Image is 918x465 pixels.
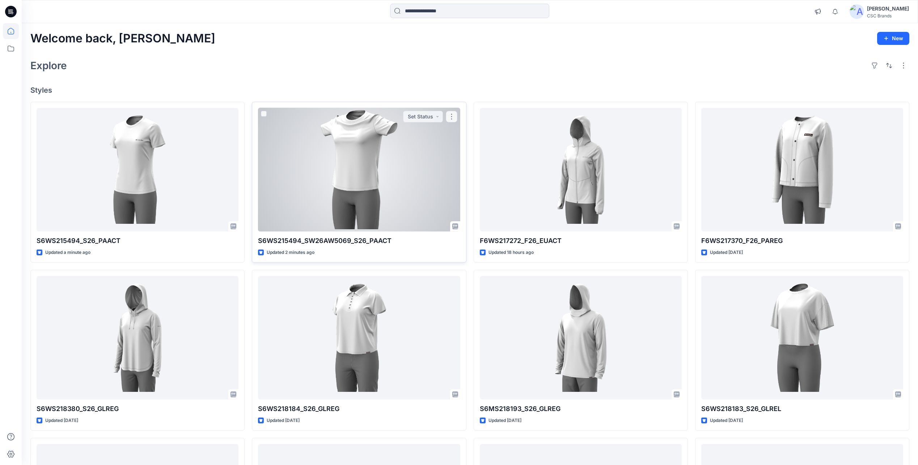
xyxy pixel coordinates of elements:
p: S6WS215494_SW26AW5069_S26_PAACT [258,236,460,246]
h4: Styles [30,86,909,95]
p: Updated 2 minutes ago [267,249,314,256]
img: avatar [850,4,864,19]
p: Updated 18 hours ago [488,249,534,256]
a: S6WS218380_S26_GLREG [37,276,238,399]
p: Updated [DATE] [710,417,743,424]
p: F6WS217370_F26_PAREG [701,236,903,246]
a: S6WS215494_SW26AW5069_S26_PAACT [258,108,460,231]
button: New [877,32,909,45]
h2: Explore [30,60,67,71]
a: F6WS217370_F26_PAREG [701,108,903,231]
p: S6MS218193_S26_GLREG [480,404,682,414]
p: Updated [DATE] [710,249,743,256]
p: S6WS218183_S26_GLREL [701,404,903,414]
a: S6WS215494_S26_PAACT [37,108,238,231]
a: S6WS218184_S26_GLREG [258,276,460,399]
p: Updated a minute ago [45,249,90,256]
p: F6WS217272_F26_EUACT [480,236,682,246]
p: Updated [DATE] [267,417,300,424]
h2: Welcome back, [PERSON_NAME] [30,32,215,45]
p: S6WS218380_S26_GLREG [37,404,238,414]
a: F6WS217272_F26_EUACT [480,108,682,231]
a: S6WS218183_S26_GLREL [701,276,903,399]
p: S6WS215494_S26_PAACT [37,236,238,246]
div: CSC Brands [867,13,909,18]
p: Updated [DATE] [45,417,78,424]
p: Updated [DATE] [488,417,521,424]
p: S6WS218184_S26_GLREG [258,404,460,414]
div: [PERSON_NAME] [867,4,909,13]
a: S6MS218193_S26_GLREG [480,276,682,399]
